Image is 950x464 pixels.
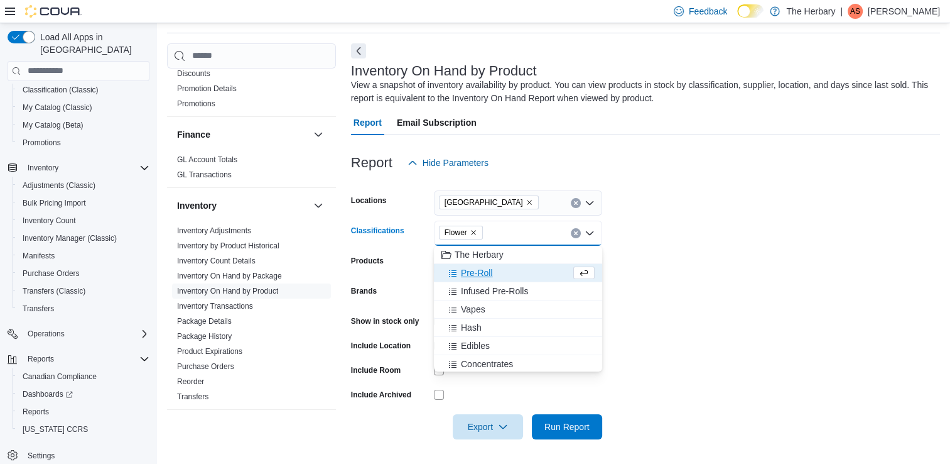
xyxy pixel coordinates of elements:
[18,404,149,419] span: Reports
[177,257,256,265] a: Inventory Count Details
[351,365,401,375] label: Include Room
[434,355,602,373] button: Concentrates
[177,317,232,326] a: Package Details
[351,316,419,326] label: Show in stock only
[311,198,326,213] button: Inventory
[177,170,232,180] span: GL Transactions
[23,268,80,279] span: Purchase Orders
[177,362,234,372] span: Purchase Orders
[3,446,154,464] button: Settings
[177,332,232,341] a: Package History
[423,157,488,169] span: Hide Parameters
[18,178,100,193] a: Adjustments (Classic)
[439,196,539,209] span: Kingston
[453,414,523,439] button: Export
[351,286,377,296] label: Brands
[461,285,528,297] span: Infused Pre-Rolls
[177,241,279,250] a: Inventory by Product Historical
[23,85,99,95] span: Classification (Classic)
[23,351,59,367] button: Reports
[177,287,278,296] a: Inventory On Hand by Product
[526,199,533,206] button: Remove Kingston from selection in this group
[351,341,411,351] label: Include Location
[351,390,411,400] label: Include Archived
[28,451,55,461] span: Settings
[35,31,149,56] span: Load All Apps in [GEOGRAPHIC_DATA]
[351,256,384,266] label: Products
[532,414,602,439] button: Run Report
[13,368,154,385] button: Canadian Compliance
[177,199,217,212] h3: Inventory
[23,160,149,175] span: Inventory
[23,102,92,113] span: My Catalog (Classic)
[177,272,282,280] a: Inventory On Hand by Package
[18,301,59,316] a: Transfers
[434,282,602,301] button: Infused Pre-Rolls
[177,331,232,341] span: Package History
[351,226,404,236] label: Classifications
[850,4,860,19] span: AS
[23,138,61,148] span: Promotions
[177,84,237,93] a: Promotion Details
[18,100,97,115] a: My Catalog (Classic)
[177,392,208,401] a: Transfers
[737,4,764,18] input: Dark Mode
[177,346,242,356] span: Product Expirations
[18,231,122,246] a: Inventory Manager (Classic)
[18,387,78,402] a: Dashboards
[177,128,210,141] h3: Finance
[23,198,86,208] span: Bulk Pricing Import
[23,233,117,243] span: Inventory Manager (Classic)
[311,127,326,142] button: Finance
[544,421,590,433] span: Run Report
[18,178,149,193] span: Adjustments (Classic)
[18,248,149,263] span: Manifests
[689,5,727,18] span: Feedback
[13,282,154,300] button: Transfers (Classic)
[571,228,581,238] button: Clear input
[18,100,149,115] span: My Catalog (Classic)
[177,377,204,387] span: Reorder
[177,377,204,386] a: Reorder
[28,163,58,173] span: Inventory
[3,350,154,368] button: Reports
[18,82,149,97] span: Classification (Classic)
[18,369,102,384] a: Canadian Compliance
[177,316,232,326] span: Package Details
[351,43,366,58] button: Next
[177,256,256,266] span: Inventory Count Details
[18,422,93,437] a: [US_STATE] CCRS
[445,226,467,239] span: Flower
[23,407,49,417] span: Reports
[177,301,253,311] span: Inventory Transactions
[177,155,237,165] span: GL Account Totals
[351,196,387,206] label: Locations
[13,99,154,116] button: My Catalog (Classic)
[28,354,54,364] span: Reports
[402,150,494,175] button: Hide Parameters
[18,266,149,281] span: Purchase Orders
[786,4,835,19] p: The Herbary
[461,358,513,370] span: Concentrates
[23,216,76,226] span: Inventory Count
[13,81,154,99] button: Classification (Classic)
[3,325,154,343] button: Operations
[177,199,308,212] button: Inventory
[868,4,940,19] p: [PERSON_NAME]
[434,264,602,282] button: Pre-Roll
[13,403,154,421] button: Reports
[177,286,278,296] span: Inventory On Hand by Product
[13,247,154,265] button: Manifests
[18,213,149,228] span: Inventory Count
[23,424,88,434] span: [US_STATE] CCRS
[18,196,91,211] a: Bulk Pricing Import
[13,300,154,318] button: Transfers
[354,110,382,135] span: Report
[434,301,602,319] button: Vapes
[571,198,581,208] button: Clear input
[23,447,149,463] span: Settings
[23,389,73,399] span: Dashboards
[177,84,237,94] span: Promotion Details
[585,228,595,238] button: Close list of options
